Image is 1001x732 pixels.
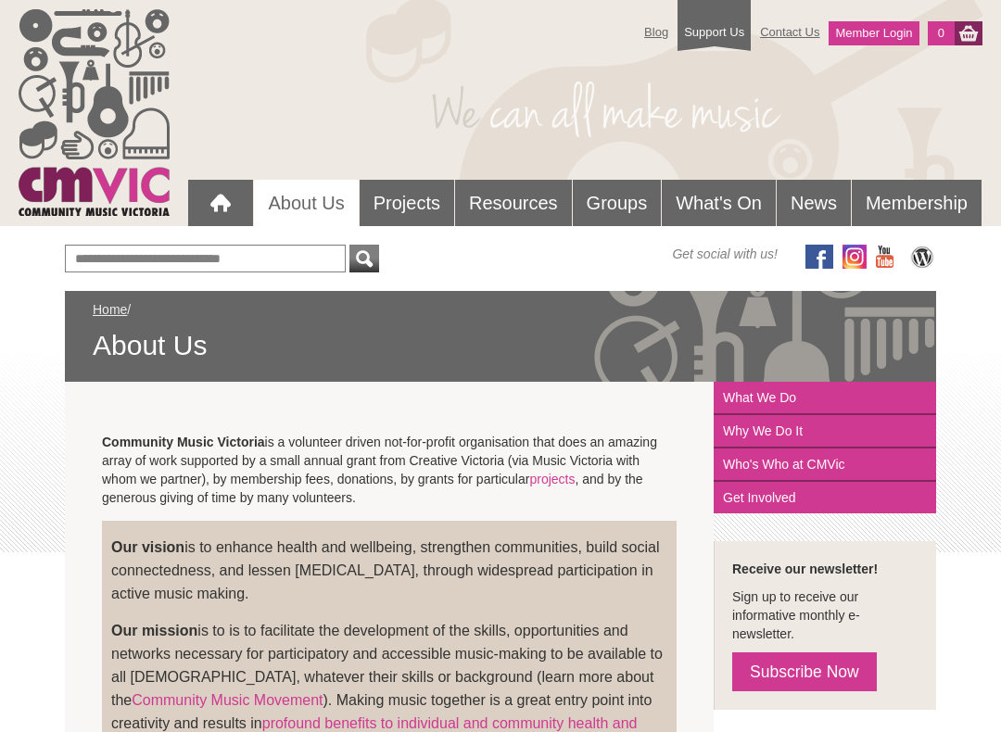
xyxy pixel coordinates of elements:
a: 0 [928,21,955,45]
strong: Our mission [111,623,197,638]
strong: Community Music Victoria [102,435,265,449]
a: Contact Us [751,16,829,48]
a: Subscribe Now [732,652,877,691]
a: Projects [360,180,454,226]
a: Who's Who at CMVic [714,448,936,482]
a: What We Do [714,382,936,415]
a: Why We Do It [714,415,936,448]
span: About Us [93,328,908,363]
p: is a volunteer driven not-for-profit organisation that does an amazing array of work supported by... [102,433,677,507]
a: News [777,180,851,226]
a: Get Involved [714,482,936,513]
a: Community Music Movement [132,692,323,708]
a: Membership [852,180,982,226]
span: Get social with us! [672,245,778,263]
a: What's On [662,180,776,226]
a: Blog [635,16,678,48]
a: projects [529,472,575,486]
p: Sign up to receive our informative monthly e-newsletter. [732,587,918,643]
p: is to enhance health and wellbeing, strengthen communities, build social connectedness, and lesse... [111,536,667,605]
img: cmvic_logo.png [19,9,170,216]
a: Groups [573,180,662,226]
a: Home [93,302,127,317]
a: Member Login [829,21,919,45]
img: icon-instagram.png [843,245,867,269]
div: / [93,300,908,363]
a: About Us [254,180,358,227]
a: Resources [455,180,572,226]
img: CMVic Blog [908,245,936,269]
strong: Receive our newsletter! [732,562,878,576]
strong: Our vision [111,539,184,555]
